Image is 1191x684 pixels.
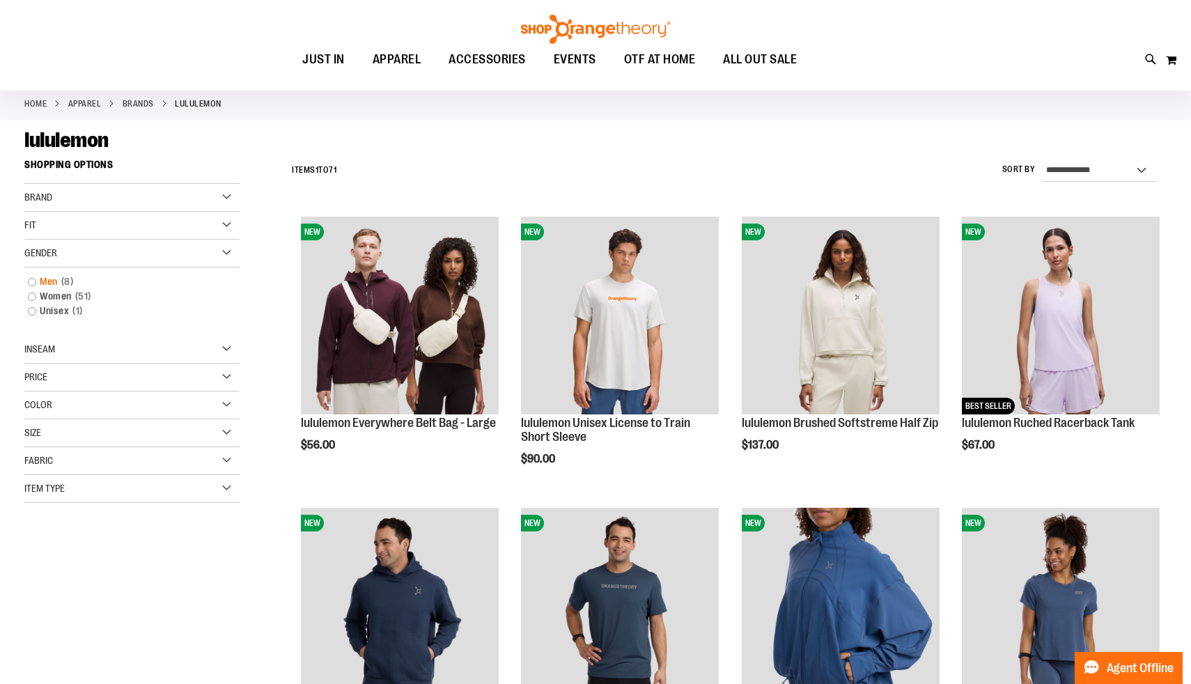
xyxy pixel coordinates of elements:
img: lululemon Unisex License to Train Short Sleeve [521,217,719,414]
label: Sort By [1002,164,1036,176]
div: product [294,210,506,487]
span: 1 [316,165,319,175]
span: NEW [521,224,544,240]
div: product [735,210,947,487]
span: Color [24,399,52,410]
a: lululemon Ruched Racerback TankNEWBEST SELLER [962,217,1160,417]
img: lululemon Everywhere Belt Bag - Large [301,217,499,414]
span: $67.00 [962,439,997,451]
span: NEW [742,224,765,240]
span: $137.00 [742,439,781,451]
div: product [955,210,1167,487]
span: 51 [72,289,95,304]
a: lululemon Unisex License to Train Short SleeveNEW [521,217,719,417]
span: Brand [24,192,52,203]
a: lululemon Everywhere Belt Bag - LargeNEW [301,217,499,417]
a: lululemon Everywhere Belt Bag - Large [301,416,496,430]
a: lululemon Brushed Softstreme Half Zip [742,416,938,430]
span: NEW [962,515,985,531]
span: EVENTS [554,44,596,75]
div: product [514,210,726,500]
span: ACCESSORIES [449,44,526,75]
span: 1 [69,304,86,318]
strong: lululemon [175,98,221,110]
a: Women51 [21,289,228,304]
span: 8 [58,274,77,289]
span: NEW [962,224,985,240]
span: JUST IN [302,44,345,75]
img: lululemon Ruched Racerback Tank [962,217,1160,414]
a: APPAREL [68,98,102,110]
img: Shop Orangetheory [519,15,672,44]
a: BRANDS [123,98,154,110]
a: Unisex1 [21,304,228,318]
span: Price [24,371,47,382]
a: lululemon Unisex License to Train Short Sleeve [521,416,690,444]
a: Home [24,98,47,110]
span: Size [24,427,41,438]
span: Item Type [24,483,65,494]
a: lululemon Brushed Softstreme Half ZipNEW [742,217,940,417]
span: NEW [521,515,544,531]
img: lululemon Brushed Softstreme Half Zip [742,217,940,414]
span: Inseam [24,343,55,355]
span: 71 [329,165,336,175]
h2: Items to [292,160,336,181]
strong: Shopping Options [24,153,240,184]
span: Gender [24,247,57,258]
span: $56.00 [301,439,337,451]
span: NEW [301,515,324,531]
span: lululemon [24,128,109,152]
span: NEW [301,224,324,240]
span: BEST SELLER [962,398,1015,414]
span: ALL OUT SALE [723,44,797,75]
span: OTF AT HOME [624,44,696,75]
span: NEW [742,515,765,531]
span: APPAREL [373,44,421,75]
span: $90.00 [521,453,557,465]
span: Fit [24,219,36,231]
a: lululemon Ruched Racerback Tank [962,416,1135,430]
button: Agent Offline [1075,652,1183,684]
span: Fabric [24,455,53,466]
span: Agent Offline [1107,662,1174,675]
a: Men8 [21,274,228,289]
